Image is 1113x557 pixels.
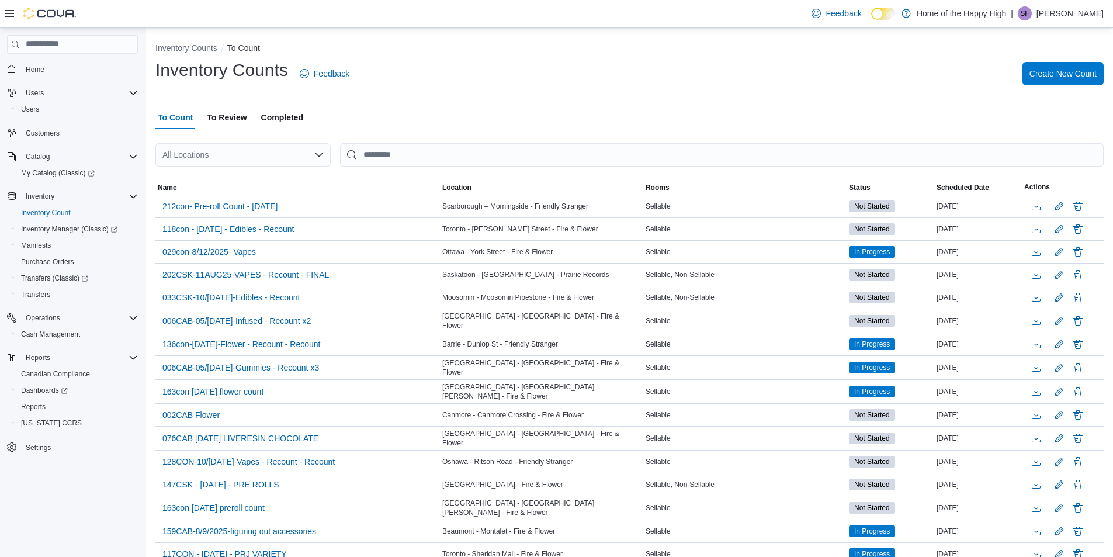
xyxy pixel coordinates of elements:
button: Catalog [21,150,54,164]
span: Canadian Compliance [21,369,90,379]
button: 006CAB-05/[DATE]-Infused - Recount x2 [158,312,315,330]
span: Not Started [854,433,890,444]
a: Transfers [16,288,55,302]
a: Home [21,63,49,77]
span: Not Started [854,224,890,234]
span: 163con [DATE] flower count [162,386,263,397]
button: Delete [1071,408,1085,422]
span: 002CAB Flower [162,409,220,421]
span: [GEOGRAPHIC_DATA] - Fire & Flower [442,480,563,489]
span: My Catalog (Classic) [21,168,95,178]
button: Edit count details [1052,476,1066,493]
button: Delete [1071,268,1085,282]
button: Delete [1071,431,1085,445]
button: To Count [227,43,260,53]
div: [DATE] [934,431,1022,445]
button: Edit count details [1052,312,1066,330]
button: Edit count details [1052,430,1066,447]
button: Reports [12,399,143,415]
span: Completed [261,106,303,129]
button: Settings [2,438,143,455]
div: [DATE] [934,199,1022,213]
button: Name [155,181,440,195]
span: To Count [158,106,193,129]
div: Samuel Fitsum [1018,6,1032,20]
button: Delete [1071,222,1085,236]
span: In Progress [849,386,895,397]
button: Delete [1071,478,1085,492]
span: Not Started [849,292,895,303]
span: Operations [21,311,138,325]
a: Dashboards [16,383,72,397]
div: Sellable [643,314,847,328]
div: Sellable, Non-Sellable [643,478,847,492]
span: [GEOGRAPHIC_DATA] - [GEOGRAPHIC_DATA] - Fire & Flower [442,429,641,448]
button: Catalog [2,148,143,165]
button: Users [21,86,48,100]
button: Edit count details [1052,523,1066,540]
button: Inventory [2,188,143,205]
div: Sellable [643,501,847,515]
button: 212con- Pre-roll Count - [DATE] [158,198,282,215]
span: Inventory Manager (Classic) [16,222,138,236]
button: Edit count details [1052,453,1066,470]
span: Washington CCRS [16,416,138,430]
div: [DATE] [934,408,1022,422]
div: Sellable [643,524,847,538]
span: Settings [26,443,51,452]
div: Sellable [643,245,847,259]
span: Ottawa - York Street - Fire & Flower [442,247,553,257]
div: [DATE] [934,268,1022,282]
button: 002CAB Flower [158,406,224,424]
span: 202CSK-11AUG25-VAPES - Recount - FINAL [162,269,329,281]
span: Manifests [16,238,138,252]
span: Not Started [854,201,890,212]
a: [US_STATE] CCRS [16,416,86,430]
span: Inventory Count [16,206,138,220]
span: Customers [21,126,138,140]
span: 128CON-10/[DATE]-Vapes - Recount - Recount [162,456,335,468]
span: Not Started [849,456,895,468]
a: Inventory Manager (Classic) [16,222,122,236]
span: Inventory [21,189,138,203]
button: Operations [2,310,143,326]
button: 029con-8/12/2025- Vapes [158,243,261,261]
span: Moosomin - Moosomin Pipestone - Fire & Flower [442,293,594,302]
span: 159CAB-8/9/2025-figuring out accessories [162,525,316,537]
span: Not Started [854,292,890,303]
span: Dashboards [21,386,68,395]
button: Edit count details [1052,266,1066,283]
a: Cash Management [16,327,85,341]
input: Dark Mode [871,8,896,20]
span: Not Started [849,315,895,327]
a: My Catalog (Classic) [12,165,143,181]
span: Purchase Orders [21,257,74,267]
div: [DATE] [934,524,1022,538]
span: SF [1020,6,1029,20]
span: In Progress [854,362,890,373]
span: Canadian Compliance [16,367,138,381]
span: Transfers [16,288,138,302]
span: Saskatoon - [GEOGRAPHIC_DATA] - Prairie Records [442,270,609,279]
span: Not Started [849,502,895,514]
span: To Review [207,106,247,129]
button: Edit count details [1052,383,1066,400]
span: 147CSK - [DATE] - PRE ROLLS [162,479,279,490]
span: Settings [21,440,138,454]
span: [US_STATE] CCRS [21,418,82,428]
button: Operations [21,311,65,325]
span: 163con [DATE] preroll count [162,502,265,514]
button: Create New Count [1022,62,1104,85]
button: Customers [2,124,143,141]
span: In Progress [854,386,890,397]
span: Barrie - Dunlop St - Friendly Stranger [442,340,558,349]
span: In Progress [849,338,895,350]
button: Canadian Compliance [12,366,143,382]
span: Not Started [849,223,895,235]
span: 136con-[DATE]-Flower - Recount - Recount [162,338,321,350]
span: Users [21,105,39,114]
button: Edit count details [1052,198,1066,215]
span: Users [26,88,44,98]
a: Canadian Compliance [16,367,95,381]
span: Create New Count [1029,68,1097,79]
